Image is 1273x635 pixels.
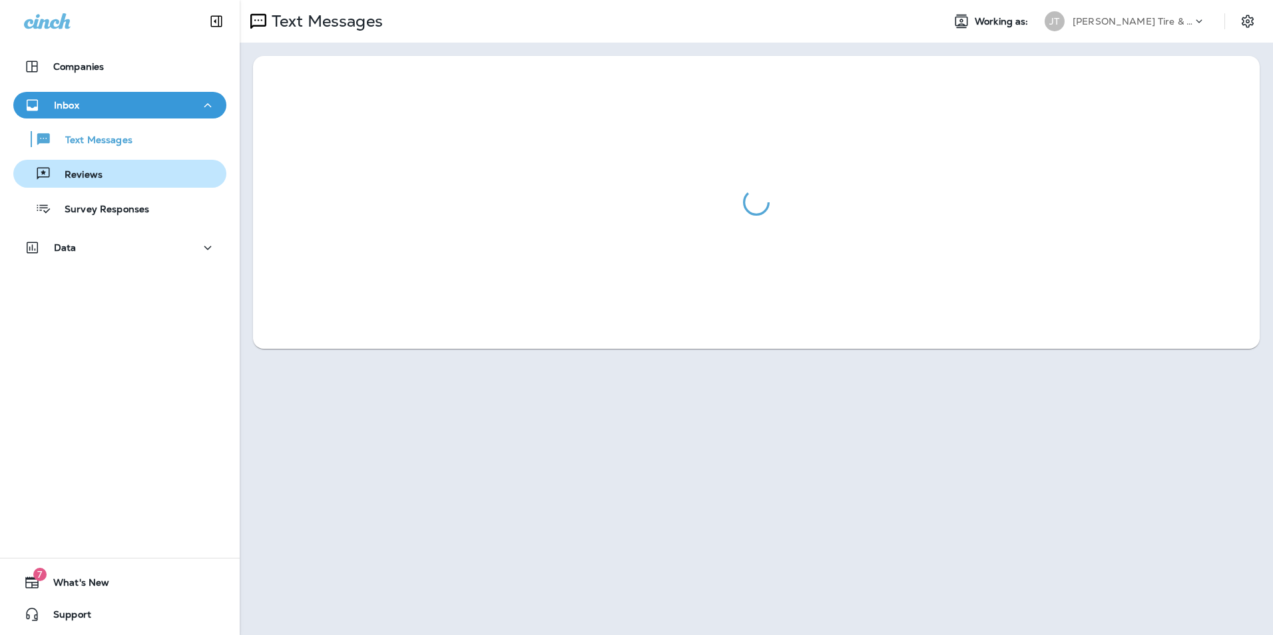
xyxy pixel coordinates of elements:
[13,53,226,80] button: Companies
[40,577,109,593] span: What's New
[1236,9,1260,33] button: Settings
[266,11,383,31] p: Text Messages
[52,134,132,147] p: Text Messages
[975,16,1031,27] span: Working as:
[40,609,91,625] span: Support
[1045,11,1065,31] div: JT
[53,61,104,72] p: Companies
[51,169,103,182] p: Reviews
[54,100,79,110] p: Inbox
[13,194,226,222] button: Survey Responses
[198,8,235,35] button: Collapse Sidebar
[13,92,226,118] button: Inbox
[13,234,226,261] button: Data
[51,204,149,216] p: Survey Responses
[1073,16,1192,27] p: [PERSON_NAME] Tire & Auto
[13,569,226,596] button: 7What's New
[13,601,226,628] button: Support
[54,242,77,253] p: Data
[13,125,226,153] button: Text Messages
[13,160,226,188] button: Reviews
[33,568,47,581] span: 7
